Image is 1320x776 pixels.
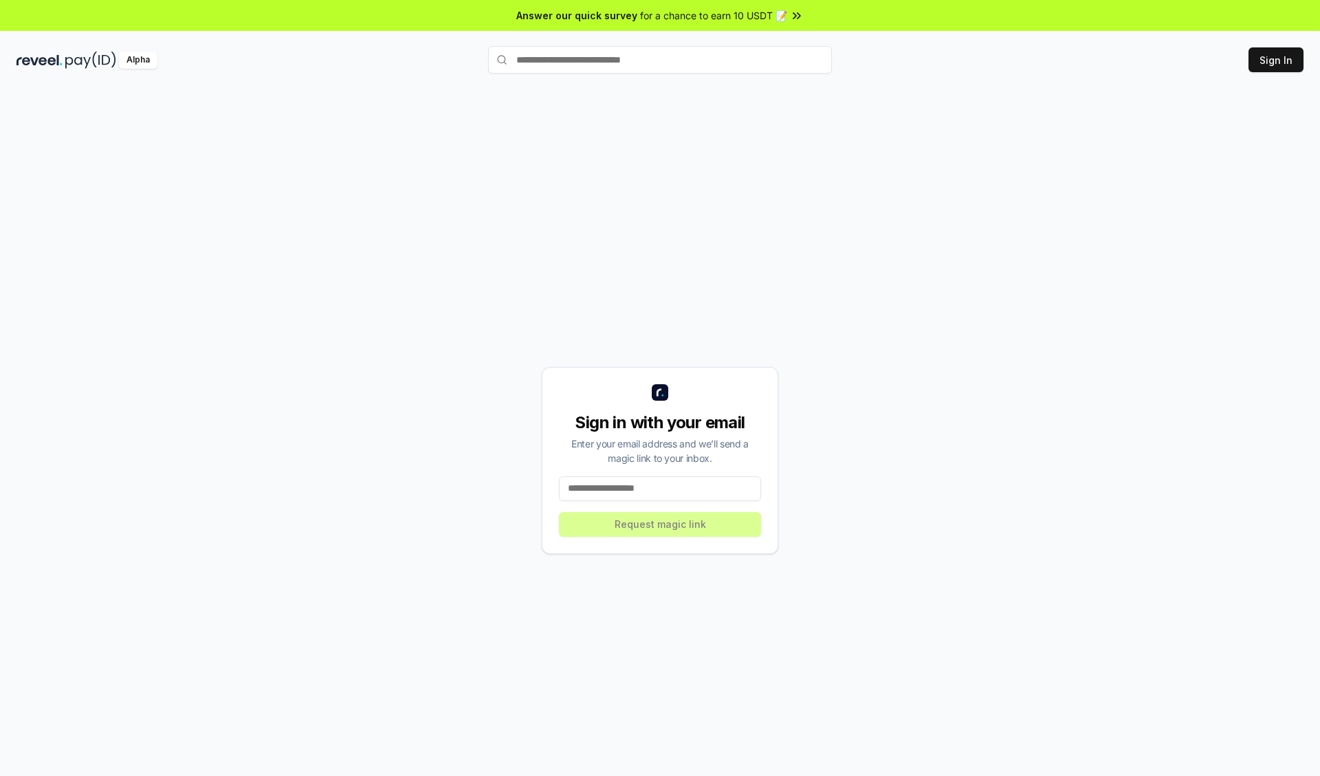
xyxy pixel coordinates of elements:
img: logo_small [652,384,668,401]
div: Alpha [119,52,157,69]
img: pay_id [65,52,116,69]
span: Answer our quick survey [516,8,637,23]
div: Enter your email address and we’ll send a magic link to your inbox. [559,436,761,465]
button: Sign In [1248,47,1303,72]
span: for a chance to earn 10 USDT 📝 [640,8,787,23]
div: Sign in with your email [559,412,761,434]
img: reveel_dark [16,52,63,69]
